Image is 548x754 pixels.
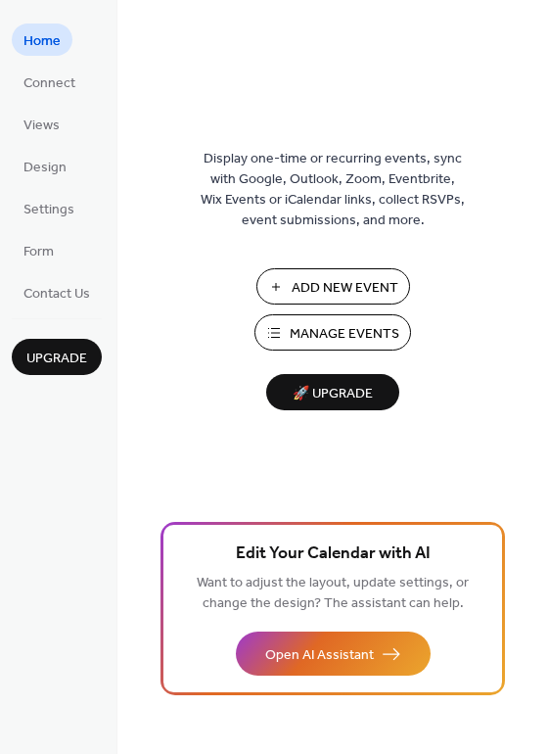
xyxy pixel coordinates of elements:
[23,116,60,136] span: Views
[12,276,102,308] a: Contact Us
[254,314,411,351] button: Manage Events
[12,339,102,375] button: Upgrade
[26,349,87,369] span: Upgrade
[23,31,61,52] span: Home
[265,645,374,666] span: Open AI Assistant
[12,66,87,98] a: Connect
[292,278,398,299] span: Add New Event
[23,242,54,262] span: Form
[23,73,75,94] span: Connect
[12,150,78,182] a: Design
[290,324,399,345] span: Manage Events
[12,24,72,56] a: Home
[23,158,67,178] span: Design
[236,632,431,676] button: Open AI Assistant
[12,108,71,140] a: Views
[12,234,66,266] a: Form
[201,149,465,231] span: Display one-time or recurring events, sync with Google, Outlook, Zoom, Eventbrite, Wix Events or ...
[12,192,86,224] a: Settings
[266,374,399,410] button: 🚀 Upgrade
[256,268,410,305] button: Add New Event
[197,570,469,617] span: Want to adjust the layout, update settings, or change the design? The assistant can help.
[278,381,388,407] span: 🚀 Upgrade
[236,541,431,568] span: Edit Your Calendar with AI
[23,284,90,305] span: Contact Us
[23,200,74,220] span: Settings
